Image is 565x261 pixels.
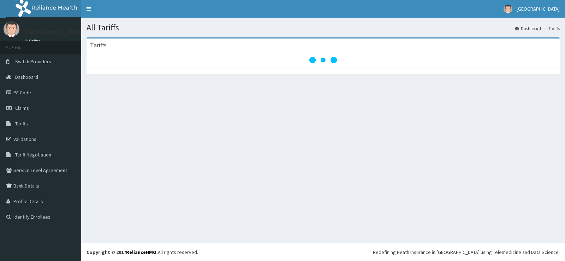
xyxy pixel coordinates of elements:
[126,249,156,255] a: RelianceHMO
[15,105,29,111] span: Claims
[4,21,19,37] img: User Image
[542,25,560,31] li: Tariffs
[15,58,51,65] span: Switch Providers
[309,46,337,74] svg: audio-loading
[15,120,28,127] span: Tariffs
[90,42,107,48] h3: Tariffs
[87,23,560,32] h1: All Tariffs
[504,5,512,13] img: User Image
[87,249,158,255] strong: Copyright © 2017 .
[15,152,51,158] span: Tariff Negotiation
[515,25,541,31] a: Dashboard
[517,6,560,12] span: [GEOGRAPHIC_DATA]
[25,29,83,35] p: [GEOGRAPHIC_DATA]
[15,74,38,80] span: Dashboard
[81,243,565,261] footer: All rights reserved.
[373,249,560,256] div: Redefining Heath Insurance in [GEOGRAPHIC_DATA] using Telemedicine and Data Science!
[25,38,42,43] a: Online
